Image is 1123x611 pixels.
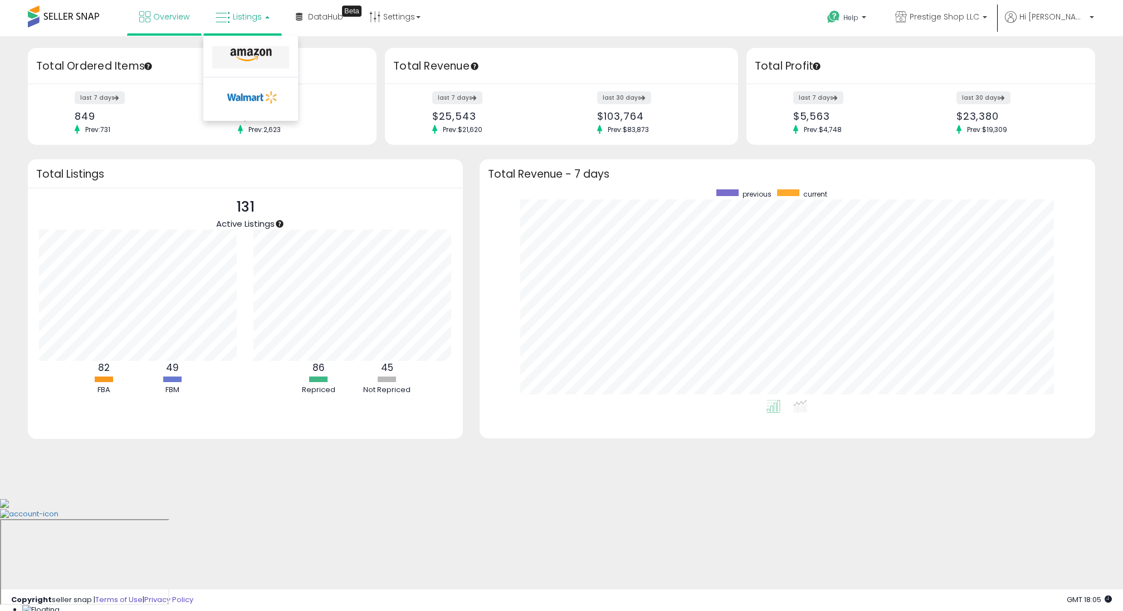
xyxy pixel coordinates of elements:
[1005,11,1094,36] a: Hi [PERSON_NAME]
[285,385,352,395] div: Repriced
[98,361,110,374] b: 82
[961,125,1013,134] span: Prev: $19,309
[743,189,772,199] span: previous
[36,170,455,178] h3: Total Listings
[602,125,655,134] span: Prev: $83,873
[80,125,116,134] span: Prev: 731
[597,110,718,122] div: $103,764
[432,91,482,104] label: last 7 days
[381,361,393,374] b: 45
[275,219,285,229] div: Tooltip anchor
[308,11,343,22] span: DataHub
[342,6,362,17] div: Tooltip anchor
[1019,11,1086,22] span: Hi [PERSON_NAME]
[470,61,480,71] div: Tooltip anchor
[437,125,488,134] span: Prev: $21,620
[153,11,189,22] span: Overview
[798,125,847,134] span: Prev: $4,748
[243,125,286,134] span: Prev: 2,623
[956,110,1076,122] div: $23,380
[910,11,979,22] span: Prestige Shop LLC
[793,110,912,122] div: $5,563
[233,11,262,22] span: Listings
[216,218,275,229] span: Active Listings
[488,170,1087,178] h3: Total Revenue - 7 days
[139,385,206,395] div: FBM
[597,91,651,104] label: last 30 days
[36,58,368,74] h3: Total Ordered Items
[216,197,275,218] p: 131
[75,110,194,122] div: 849
[143,61,153,71] div: Tooltip anchor
[70,385,137,395] div: FBA
[166,361,179,374] b: 49
[793,91,843,104] label: last 7 days
[393,58,730,74] h3: Total Revenue
[827,10,841,24] i: Get Help
[956,91,1010,104] label: last 30 days
[75,91,125,104] label: last 7 days
[818,2,877,36] a: Help
[803,189,827,199] span: current
[238,110,357,122] div: 3,301
[843,13,858,22] span: Help
[432,110,553,122] div: $25,543
[755,58,1087,74] h3: Total Profit
[313,361,325,374] b: 86
[812,61,822,71] div: Tooltip anchor
[354,385,421,395] div: Not Repriced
